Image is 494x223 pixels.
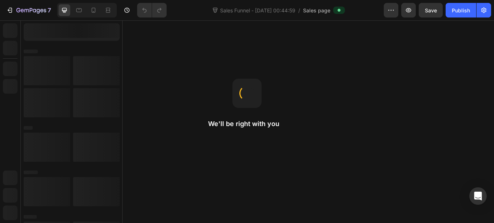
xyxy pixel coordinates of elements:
button: Save [419,3,443,17]
p: 7 [48,6,51,15]
span: Sales Funnel - [DATE] 00:44:59 [219,7,297,14]
span: Save [425,7,437,13]
h2: We'll be right with you [208,120,286,128]
span: Sales page [303,7,330,14]
div: Open Intercom Messenger [469,187,487,205]
span: / [298,7,300,14]
div: Undo/Redo [137,3,167,17]
button: 7 [3,3,54,17]
button: Publish [446,3,476,17]
div: Publish [452,7,470,14]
